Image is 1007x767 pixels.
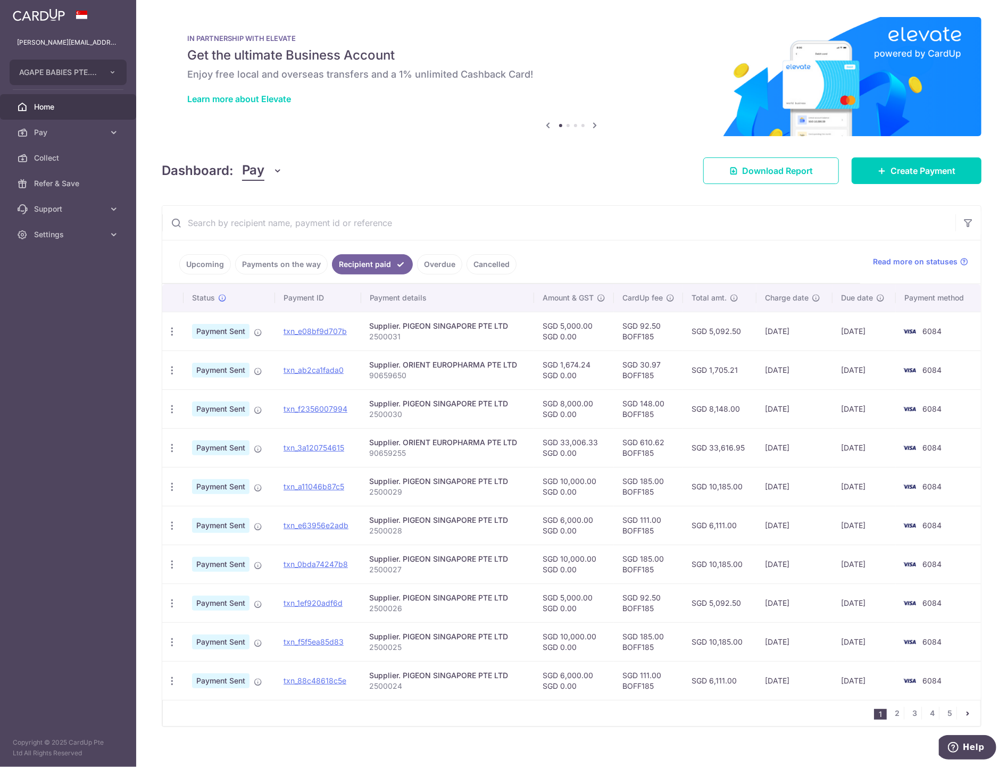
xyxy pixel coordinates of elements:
[683,661,756,700] td: SGD 6,111.00
[284,560,348,569] a: txn_0bda74247b8
[284,521,348,530] a: txn_e63956e2adb
[756,622,833,661] td: [DATE]
[192,293,215,303] span: Status
[891,164,955,177] span: Create Payment
[242,161,264,181] span: Pay
[370,593,526,603] div: Supplier. PIGEON SINGAPORE PTE LTD
[370,670,526,681] div: Supplier. PIGEON SINGAPORE PTE LTD
[922,521,942,530] span: 6084
[899,519,920,532] img: Bank Card
[417,254,462,274] a: Overdue
[162,17,981,136] img: Renovation banner
[756,467,833,506] td: [DATE]
[34,102,104,112] span: Home
[922,676,942,685] span: 6084
[703,157,839,184] a: Download Report
[284,598,343,607] a: txn_1ef920adf6d
[370,448,526,458] p: 90659255
[891,707,904,720] a: 2
[370,603,526,614] p: 2500026
[162,206,955,240] input: Search by recipient name, payment id or reference
[534,545,614,583] td: SGD 10,000.00 SGD 0.00
[833,545,896,583] td: [DATE]
[683,583,756,622] td: SGD 5,092.50
[756,583,833,622] td: [DATE]
[899,597,920,610] img: Bank Card
[284,443,344,452] a: txn_3a120754615
[370,370,526,381] p: 90659650
[34,153,104,163] span: Collect
[34,127,104,138] span: Pay
[370,476,526,487] div: Supplier. PIGEON SINGAPORE PTE LTD
[614,661,683,700] td: SGD 111.00 BOFF185
[192,635,249,649] span: Payment Sent
[370,681,526,691] p: 2500024
[192,402,249,416] span: Payment Sent
[467,254,517,274] a: Cancelled
[370,321,526,331] div: Supplier. PIGEON SINGAPORE PTE LTD
[370,487,526,497] p: 2500029
[34,229,104,240] span: Settings
[187,68,956,81] h6: Enjoy free local and overseas transfers and a 1% unlimited Cashback Card!
[235,254,328,274] a: Payments on the way
[192,440,249,455] span: Payment Sent
[683,506,756,545] td: SGD 6,111.00
[874,701,980,726] nav: pager
[939,735,996,762] iframe: Opens a widget where you can find more information
[833,622,896,661] td: [DATE]
[841,293,873,303] span: Due date
[614,389,683,428] td: SGD 148.00 BOFF185
[192,363,249,378] span: Payment Sent
[614,351,683,389] td: SGD 30.97 BOFF185
[370,631,526,642] div: Supplier. PIGEON SINGAPORE PTE LTD
[909,707,921,720] a: 3
[874,709,887,720] li: 1
[275,284,361,312] th: Payment ID
[192,557,249,572] span: Payment Sent
[899,364,920,377] img: Bank Card
[370,409,526,420] p: 2500030
[614,545,683,583] td: SGD 185.00 BOFF185
[332,254,413,274] a: Recipient paid
[370,398,526,409] div: Supplier. PIGEON SINGAPORE PTE LTD
[34,204,104,214] span: Support
[361,284,534,312] th: Payment details
[756,506,833,545] td: [DATE]
[187,94,291,104] a: Learn more about Elevate
[192,518,249,533] span: Payment Sent
[833,351,896,389] td: [DATE]
[683,545,756,583] td: SGD 10,185.00
[284,637,344,646] a: txn_f5f5ea85d83
[852,157,981,184] a: Create Payment
[944,707,956,720] a: 5
[534,661,614,700] td: SGD 6,000.00 SGD 0.00
[534,312,614,351] td: SGD 5,000.00 SGD 0.00
[756,545,833,583] td: [DATE]
[284,676,346,685] a: txn_88c48618c5e
[926,707,939,720] a: 4
[622,293,663,303] span: CardUp fee
[370,515,526,526] div: Supplier. PIGEON SINGAPORE PTE LTD
[899,674,920,687] img: Bank Card
[534,351,614,389] td: SGD 1,674.24 SGD 0.00
[614,622,683,661] td: SGD 185.00 BOFF185
[534,467,614,506] td: SGD 10,000.00 SGD 0.00
[833,583,896,622] td: [DATE]
[242,161,283,181] button: Pay
[765,293,809,303] span: Charge date
[899,558,920,571] img: Bank Card
[370,564,526,575] p: 2500027
[614,506,683,545] td: SGD 111.00 BOFF185
[187,47,956,64] h5: Get the ultimate Business Account
[922,404,942,413] span: 6084
[899,480,920,493] img: Bank Card
[899,441,920,454] img: Bank Card
[370,642,526,653] p: 2500025
[833,467,896,506] td: [DATE]
[833,389,896,428] td: [DATE]
[179,254,231,274] a: Upcoming
[370,360,526,370] div: Supplier. ORIENT EUROPHARMA PTE LTD
[683,428,756,467] td: SGD 33,616.95
[370,554,526,564] div: Supplier. PIGEON SINGAPORE PTE LTD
